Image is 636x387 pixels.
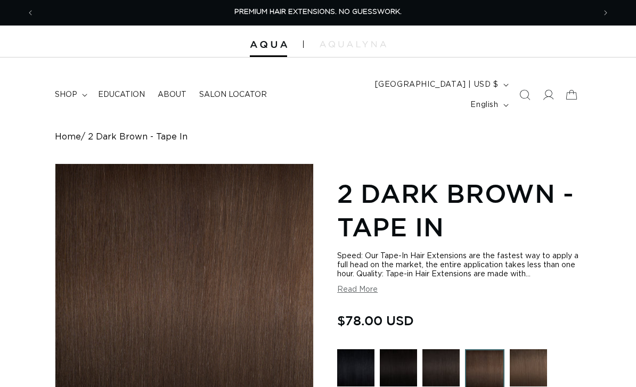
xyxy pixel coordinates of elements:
[55,132,581,142] nav: breadcrumbs
[470,100,498,111] span: English
[422,349,460,386] img: 1B Soft Black - Tape In
[158,90,186,100] span: About
[510,349,547,386] img: 4AB Medium Ash Brown - Hand Tied Weft
[337,349,374,386] img: 1 Black - Tape In
[55,132,81,142] a: Home
[594,3,617,23] button: Next announcement
[337,252,581,279] div: Speed: Our Tape-In Hair Extensions are the fastest way to apply a full head on the market, the en...
[151,84,193,106] a: About
[337,285,378,294] button: Read More
[48,84,92,106] summary: shop
[513,83,536,106] summary: Search
[199,90,267,100] span: Salon Locator
[375,79,499,90] span: [GEOGRAPHIC_DATA] | USD $
[98,90,145,100] span: Education
[380,349,417,386] img: 1N Natural Black - Tape In
[250,41,287,48] img: Aqua Hair Extensions
[19,3,42,23] button: Previous announcement
[88,132,187,142] span: 2 Dark Brown - Tape In
[92,84,151,106] a: Education
[55,90,77,100] span: shop
[337,310,414,331] span: $78.00 USD
[369,75,513,95] button: [GEOGRAPHIC_DATA] | USD $
[320,41,386,47] img: aqualyna.com
[464,95,512,115] button: English
[234,9,402,15] span: PREMIUM HAIR EXTENSIONS. NO GUESSWORK.
[337,177,581,243] h1: 2 Dark Brown - Tape In
[193,84,273,106] a: Salon Locator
